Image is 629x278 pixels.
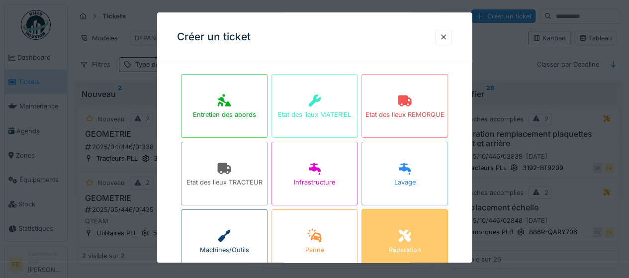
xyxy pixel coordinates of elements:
[389,246,421,255] div: Réparation
[177,31,251,43] h3: Créer un ticket
[186,178,263,187] div: Etat des lieux TRACTEUR
[365,110,445,120] div: Etat des lieux REMORQUE
[305,246,324,255] div: Panne
[394,178,416,187] div: Lavage
[200,246,249,255] div: Machines/Outils
[193,110,256,120] div: Entretien des abords
[294,178,335,187] div: Infrastructure
[278,110,351,120] div: Etat des lieux MATERIEL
